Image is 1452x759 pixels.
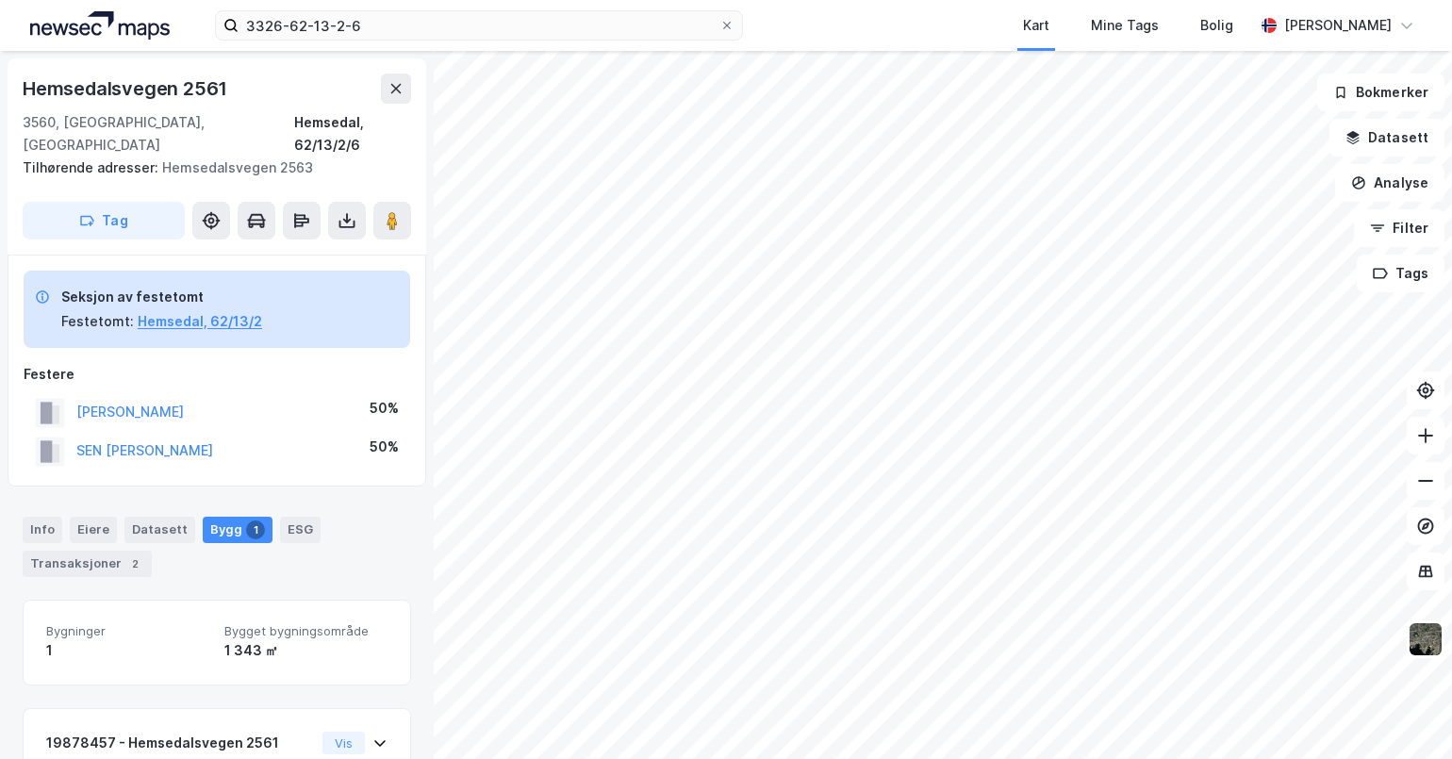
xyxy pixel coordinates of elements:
div: 19878457 - Hemsedalsvegen 2561 [46,732,315,754]
span: Bygninger [46,623,209,639]
div: Bygg [203,517,272,543]
div: Bolig [1200,14,1233,37]
div: Festere [24,363,410,386]
div: ESG [280,517,321,543]
button: Tags [1357,255,1444,292]
img: logo.a4113a55bc3d86da70a041830d287a7e.svg [30,11,170,40]
div: 1 343 ㎡ [224,639,388,662]
div: 3560, [GEOGRAPHIC_DATA], [GEOGRAPHIC_DATA] [23,111,294,157]
button: Tag [23,202,185,239]
div: Festetomt: [61,310,134,333]
div: Seksjon av festetomt [61,286,262,308]
div: Kart [1023,14,1049,37]
div: Hemsedalsvegen 2563 [23,157,396,179]
div: Hemsedal, 62/13/2/6 [294,111,411,157]
div: 1 [246,520,265,539]
button: Filter [1354,209,1444,247]
button: Hemsedal, 62/13/2 [138,310,262,333]
div: 2 [125,554,144,573]
span: Bygget bygningsområde [224,623,388,639]
div: 50% [370,397,399,420]
div: Datasett [124,517,195,543]
div: Transaksjoner [23,551,152,577]
iframe: Chat Widget [1358,668,1452,759]
div: 1 [46,639,209,662]
div: 50% [370,436,399,458]
img: 9k= [1408,621,1444,657]
button: Vis [322,732,365,754]
div: Kontrollprogram for chat [1358,668,1452,759]
div: Mine Tags [1091,14,1159,37]
span: Tilhørende adresser: [23,159,162,175]
button: Analyse [1335,164,1444,202]
div: Hemsedalsvegen 2561 [23,74,231,104]
button: Bokmerker [1317,74,1444,111]
div: Eiere [70,517,117,543]
div: Info [23,517,62,543]
div: [PERSON_NAME] [1284,14,1392,37]
input: Søk på adresse, matrikkel, gårdeiere, leietakere eller personer [239,11,719,40]
button: Datasett [1329,119,1444,157]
